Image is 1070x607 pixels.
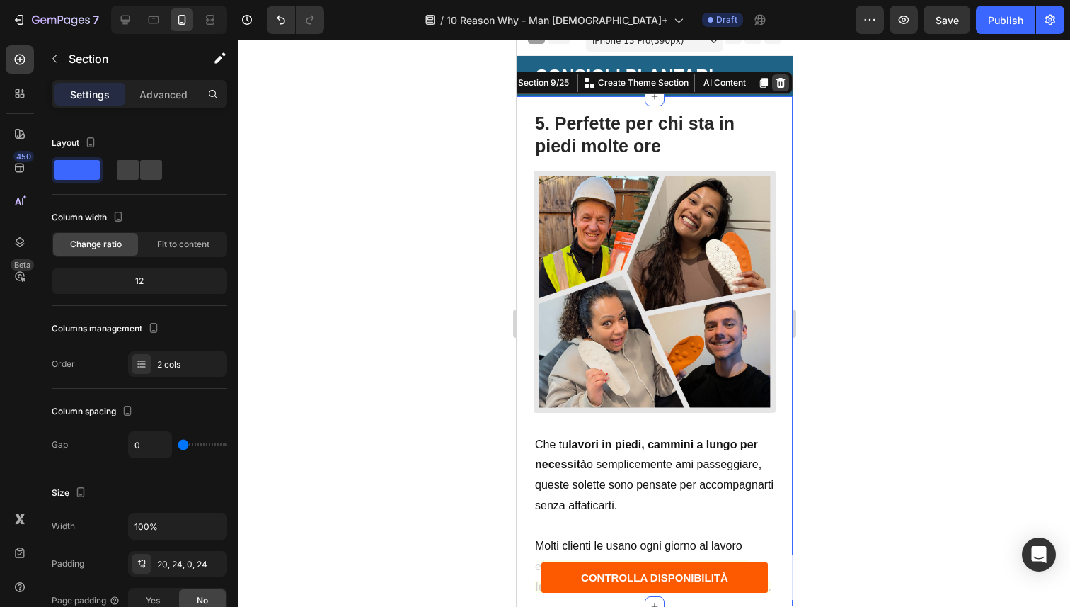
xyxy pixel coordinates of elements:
[81,37,172,50] p: Create Theme Section
[139,87,188,102] p: Advanced
[129,432,171,458] input: Auto
[70,87,110,102] p: Settings
[18,399,241,431] strong: lavori in piedi, cammini a lungo per necessità
[17,131,259,373] img: gempages_535833812303610691-9338ec00-2c98-402f-8a46-50d2c4a4a767.png
[52,484,89,503] div: Size
[129,514,226,539] input: Auto
[52,557,84,570] div: Padding
[157,558,224,571] div: 20, 24, 0, 24
[517,40,793,607] iframe: Design area
[157,238,209,251] span: Fit to content
[924,6,970,34] button: Save
[197,594,208,607] span: No
[69,50,185,67] p: Section
[52,358,75,370] div: Order
[18,26,203,46] strong: CONSIGLI PLANTARI:
[440,13,444,28] span: /
[146,594,160,607] span: Yes
[13,151,34,162] div: 450
[267,6,324,34] div: Undo/Redo
[52,134,99,153] div: Layout
[70,238,122,251] span: Change ratio
[447,13,668,28] span: 10 Reason Why - Man [DEMOGRAPHIC_DATA]+
[52,594,120,607] div: Page padding
[93,11,99,28] p: 7
[976,6,1035,34] button: Publish
[716,13,737,26] span: Draft
[181,35,232,52] button: AI Content
[52,438,68,451] div: Gap
[1022,538,1056,572] div: Open Intercom Messenger
[52,402,136,421] div: Column spacing
[11,259,34,271] div: Beta
[157,358,224,371] div: 2 cols
[52,520,75,533] div: Width
[54,271,224,291] div: 12
[18,399,257,472] span: Che tu o semplicemente ami passeggiare, queste solette sono pensate per accompagnarti senza affat...
[936,14,959,26] span: Save
[988,13,1023,28] div: Publish
[18,74,218,117] strong: 5. Perfette per chi sta in piedi molte ore
[6,6,105,34] button: 7
[52,208,127,227] div: Column width
[64,532,212,544] strong: CONTROLLA DISPONIBILITÀ
[18,500,226,533] span: Molti clienti le usano ogni giorno al lavoro e
[25,523,251,553] a: CONTROLLA DISPONIBILITÀ
[52,319,162,339] div: Columns management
